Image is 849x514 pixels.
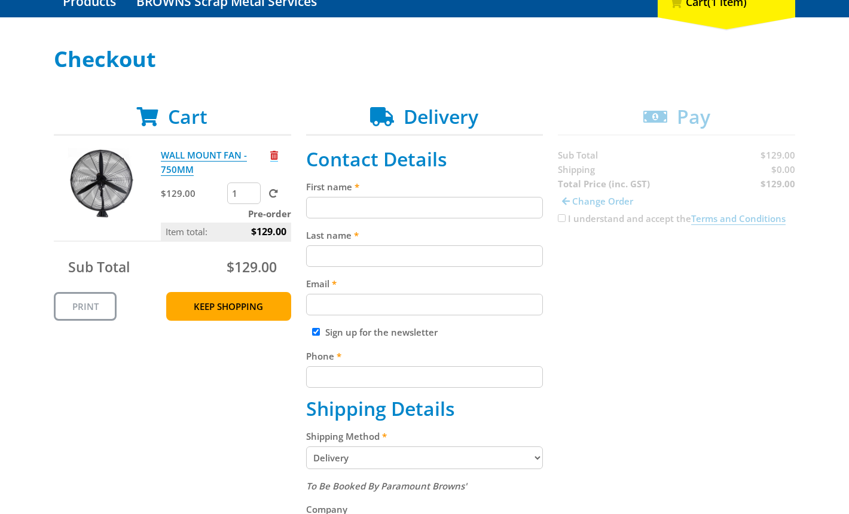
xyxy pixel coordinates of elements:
[306,480,467,492] em: To Be Booked By Paramount Browns'
[227,257,277,276] span: $129.00
[161,186,225,200] p: $129.00
[65,148,137,220] img: WALL MOUNT FAN - 750MM
[166,292,291,321] a: Keep Shopping
[306,366,543,388] input: Please enter your telephone number.
[306,148,543,171] h2: Contact Details
[306,180,543,194] label: First name
[168,104,207,129] span: Cart
[306,429,543,443] label: Shipping Method
[306,276,543,291] label: Email
[325,326,438,338] label: Sign up for the newsletter
[161,206,291,221] p: Pre-order
[306,245,543,267] input: Please enter your last name.
[404,104,478,129] span: Delivery
[306,349,543,363] label: Phone
[306,397,543,420] h2: Shipping Details
[161,149,247,176] a: WALL MOUNT FAN - 750MM
[270,149,278,162] a: Remove from cart
[68,257,130,276] span: Sub Total
[306,228,543,242] label: Last name
[54,47,795,71] h1: Checkout
[251,223,286,241] span: $129.00
[306,197,543,218] input: Please enter your first name.
[54,292,117,321] a: Print
[306,446,543,469] select: Please select a shipping method.
[161,223,291,241] p: Item total:
[306,294,543,315] input: Please enter your email address.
